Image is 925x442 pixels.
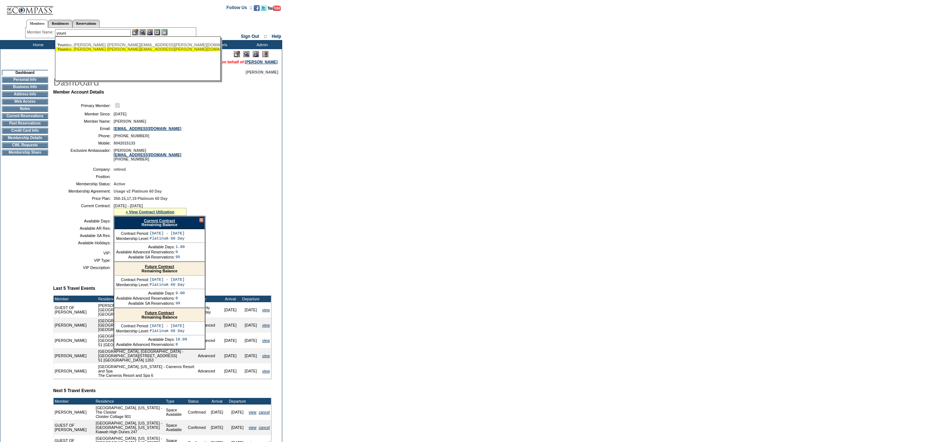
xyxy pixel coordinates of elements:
td: Dashboard [2,70,48,75]
td: Space Available [165,404,187,420]
td: Address Info [2,91,48,97]
b: Next 5 Travel Events [53,388,96,393]
td: [DATE] - [DATE] [150,324,185,328]
td: Space Available [165,420,187,435]
a: Future Contract [145,264,174,269]
td: Phone: [56,134,111,138]
td: Admin [240,40,282,49]
a: Sign Out [241,34,259,39]
td: 0 [176,296,185,300]
td: Company: [56,167,111,171]
td: Available Days: [56,219,111,223]
td: [PERSON_NAME] [54,404,92,420]
span: Usage v2 Platinum 60 Day [114,189,162,193]
a: Follow us on Twitter [261,7,267,12]
td: Follow Us :: [227,4,252,13]
td: Past Reservations [2,121,48,126]
td: Current Reservations [2,113,48,119]
td: Credit Card Info [2,128,48,134]
td: VIP: [56,251,111,255]
img: Follow us on Twitter [261,5,267,11]
td: Contract Period: [116,231,149,236]
td: [GEOGRAPHIC_DATA], [US_STATE] - The Cloister Cloister Cottage 901 [95,404,165,420]
td: [DATE] [241,363,261,379]
td: GUEST OF [PERSON_NAME] [54,302,97,317]
td: Business Info [2,84,48,90]
td: [DATE] [227,420,248,435]
img: Impersonate [253,51,259,57]
td: [GEOGRAPHIC_DATA], [GEOGRAPHIC_DATA] - [GEOGRAPHIC_DATA] [GEOGRAPHIC_DATA] [GEOGRAPHIC_DATA] 205 [97,317,197,333]
td: Member [54,296,97,302]
span: Active [114,182,125,186]
a: [EMAIL_ADDRESS][DOMAIN_NAME] [114,153,181,157]
a: cancel [259,425,270,430]
td: Departure [241,296,261,302]
span: [PERSON_NAME] [PHONE_NUMBER] [114,148,181,161]
td: [PERSON_NAME] [54,363,97,379]
td: Available Holidays: [56,241,111,245]
span: Youni [57,47,68,51]
td: Type [165,398,187,404]
td: Membership Level: [116,283,149,287]
img: Reservations [154,29,160,35]
td: Confirmed [187,420,207,435]
a: view [249,425,256,430]
td: Advanced [197,317,220,333]
td: Priority Holiday [197,302,220,317]
td: [PERSON_NAME] [54,333,97,348]
a: [EMAIL_ADDRESS][DOMAIN_NAME] [114,126,181,131]
td: Platinum 60 Day [150,329,185,333]
span: Youni [57,43,68,47]
a: Members [26,20,48,28]
div: ss, [PERSON_NAME] ([PERSON_NAME][EMAIL_ADDRESS][PERSON_NAME][DOMAIN_NAME]) [57,47,217,51]
td: 99 [176,301,185,305]
td: Available SA Reservations: [116,255,175,259]
td: [DATE] [220,333,241,348]
img: b_edit.gif [132,29,138,35]
td: Personal Info [2,77,48,83]
td: Membership Details [2,135,48,141]
img: Subscribe to our YouTube Channel [268,5,281,11]
td: Membership Agreement: [56,189,111,193]
span: 8042015133 [114,141,135,145]
td: 0 [176,250,185,254]
td: [DATE] [220,302,241,317]
td: Position: [56,174,111,179]
td: Residence [97,296,197,302]
td: [PERSON_NAME] [54,317,97,333]
b: Member Account Details [53,90,104,95]
td: [DATE] [207,420,227,435]
td: 9.00 [176,291,185,295]
span: :: [264,34,267,39]
td: Web Access [2,99,48,104]
td: Contract Period: [116,324,149,328]
a: Future Contract [145,311,174,315]
div: ss, [PERSON_NAME] ([PERSON_NAME][EMAIL_ADDRESS][PERSON_NAME][DOMAIN_NAME]) [57,43,217,47]
td: [DATE] [220,317,241,333]
td: Departure [227,398,248,404]
td: VIP Description: [56,265,111,270]
a: view [262,369,270,373]
td: Notes [2,106,48,112]
td: Available SA Reservations: [116,301,175,305]
a: view [249,410,256,414]
span: [PERSON_NAME] [114,119,146,123]
td: Arrival [220,296,241,302]
td: [GEOGRAPHIC_DATA], [GEOGRAPHIC_DATA] - [GEOGRAPHIC_DATA][STREET_ADDRESS] 51 [GEOGRAPHIC_DATA] 1263 [97,348,197,363]
td: Membership Status: [56,182,111,186]
td: Platinum 60 Day [150,283,185,287]
a: view [262,323,270,327]
td: Current Contract: [56,204,111,216]
img: b_calculator.gif [161,29,168,35]
td: Status [187,398,207,404]
td: [GEOGRAPHIC_DATA], [GEOGRAPHIC_DATA] - [GEOGRAPHIC_DATA][STREET_ADDRESS] 51 [GEOGRAPHIC_DATA] 1263 [97,333,197,348]
td: 95 [176,255,185,259]
div: Remaining Balance [114,262,205,276]
td: [DATE] [241,317,261,333]
span: You are acting on behalf of: [194,60,277,64]
td: 0 [176,342,187,347]
td: Mobile: [56,141,111,145]
b: Last 5 Travel Events [53,286,95,291]
td: Member Name: [56,119,111,123]
td: [DATE] [220,348,241,363]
